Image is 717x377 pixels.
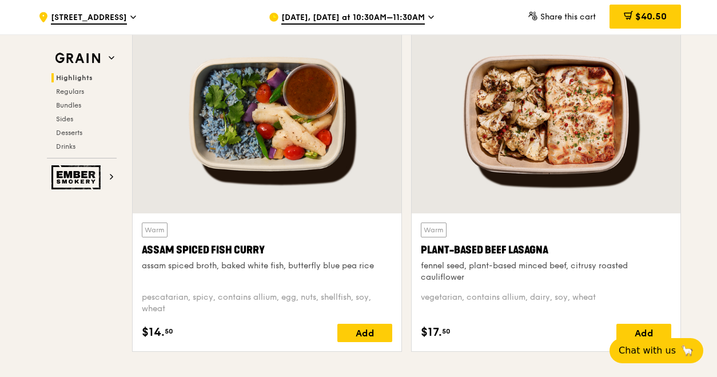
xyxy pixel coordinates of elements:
[51,48,104,69] img: Grain web logo
[56,74,93,82] span: Highlights
[421,260,671,283] div: fennel seed, plant-based minced beef, citrusy roasted cauliflower
[56,129,82,137] span: Desserts
[56,115,73,123] span: Sides
[56,101,81,109] span: Bundles
[51,165,104,189] img: Ember Smokery web logo
[540,12,596,22] span: Share this cart
[680,344,694,358] span: 🦙
[142,292,392,315] div: pescatarian, spicy, contains allium, egg, nuts, shellfish, soy, wheat
[281,12,425,25] span: [DATE], [DATE] at 10:30AM–11:30AM
[142,260,392,272] div: assam spiced broth, baked white fish, butterfly blue pea rice
[421,223,447,237] div: Warm
[142,242,392,258] div: Assam Spiced Fish Curry
[421,324,442,341] span: $17.
[635,11,667,22] span: $40.50
[142,324,165,341] span: $14.
[56,88,84,96] span: Regulars
[56,142,75,150] span: Drinks
[165,327,173,336] span: 50
[619,344,676,358] span: Chat with us
[442,327,451,336] span: 50
[337,324,392,342] div: Add
[616,324,671,342] div: Add
[610,338,703,363] button: Chat with us🦙
[51,12,127,25] span: [STREET_ADDRESS]
[421,292,671,315] div: vegetarian, contains allium, dairy, soy, wheat
[421,242,671,258] div: Plant-Based Beef Lasagna
[142,223,168,237] div: Warm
